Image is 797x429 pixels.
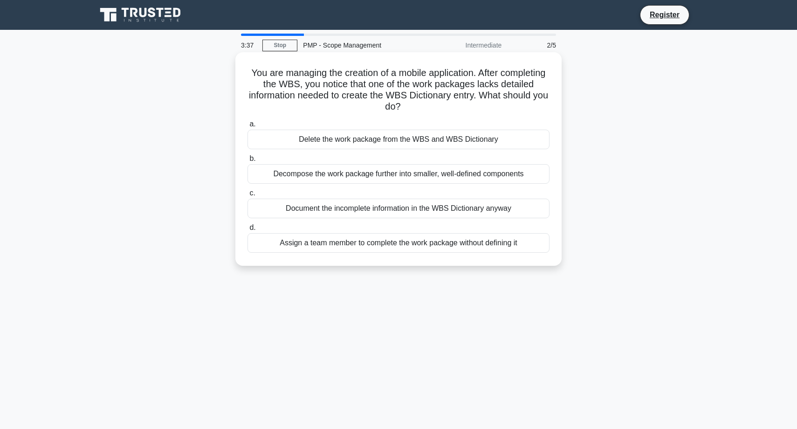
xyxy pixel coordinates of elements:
[247,199,550,218] div: Document the incomplete information in the WBS Dictionary anyway
[297,36,426,55] div: PMP - Scope Management
[426,36,507,55] div: Intermediate
[249,223,255,231] span: d.
[644,9,685,21] a: Register
[249,154,255,162] span: b.
[247,67,550,113] h5: You are managing the creation of a mobile application. After completing the WBS, you notice that ...
[247,164,550,184] div: Decompose the work package further into smaller, well-defined components
[247,130,550,149] div: Delete the work package from the WBS and WBS Dictionary
[507,36,562,55] div: 2/5
[249,120,255,128] span: a.
[262,40,297,51] a: Stop
[247,233,550,253] div: Assign a team member to complete the work package without defining it
[249,189,255,197] span: c.
[235,36,262,55] div: 3:37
